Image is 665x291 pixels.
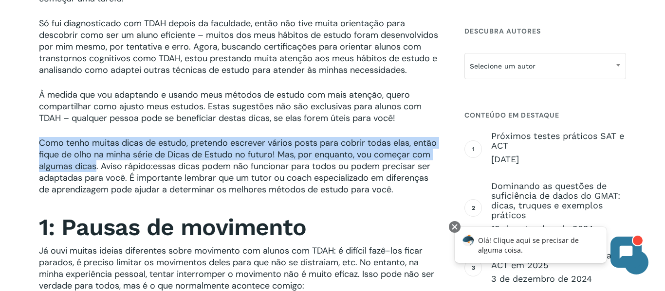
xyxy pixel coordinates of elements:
[464,53,626,79] span: Selecione um autor
[444,219,651,277] iframe: Chatbot
[470,62,536,70] font: Selecione um autor
[39,89,422,124] font: À medida que vou adaptando e usando meus métodos de estudo com mais atenção, quero compartilhar c...
[491,181,620,220] font: Dominando as questões de suficiência de dados do GMAT: dicas, truques e exemplos práticos
[464,27,541,35] font: Descubra Autores
[39,137,437,172] font: Como tenho muitas dicas de estudo, pretendo escrever vários posts para cobrir todas elas, então f...
[39,160,430,195] font: essas dicas podem não funcionar para todos ou podem precisar ser adaptadas para você. É important...
[491,131,626,165] a: Próximos testes práticos SAT e ACT [DATE]
[491,181,626,235] a: Dominando as questões de suficiência de dados do GMAT: dicas, truques e exemplos práticos 19 de s...
[465,56,626,76] span: Selecione um autor
[491,274,592,284] font: 3 de dezembro de 2024
[491,154,519,164] font: [DATE]
[39,213,306,241] font: 1: Pausas de movimento
[39,17,438,76] font: Só fui diagnosticado com TDAH depois da faculdade, então não tive muita orientação para descobrir...
[464,111,559,120] font: Conteúdo em destaque
[491,131,624,151] font: Próximos testes práticos SAT e ACT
